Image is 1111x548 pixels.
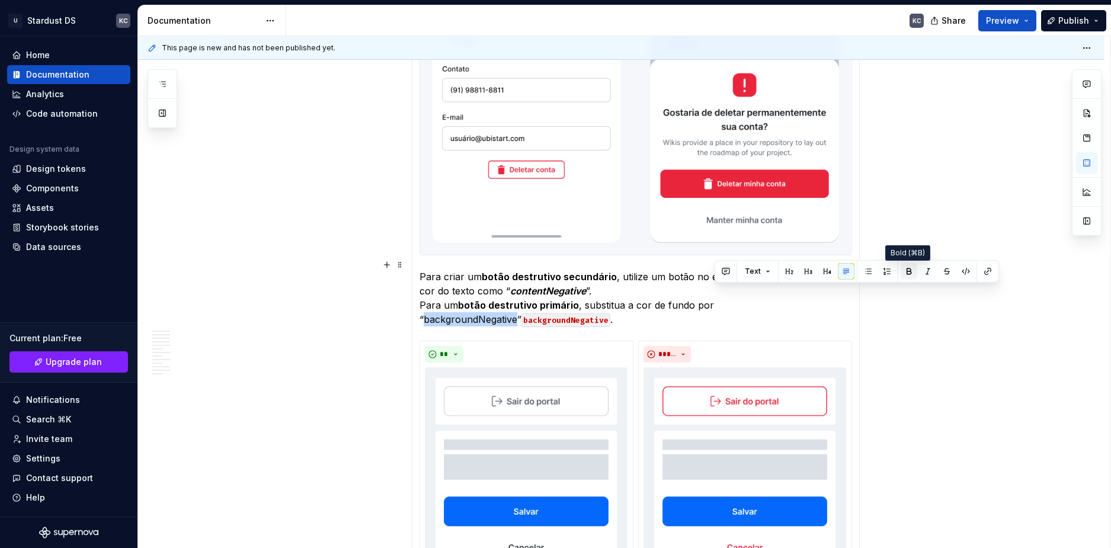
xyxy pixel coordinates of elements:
[26,241,81,253] div: Data sources
[510,285,586,297] em: contentNegative
[26,453,60,464] div: Settings
[7,65,130,84] a: Documentation
[7,449,130,468] a: Settings
[26,163,86,175] div: Design tokens
[7,238,130,257] a: Data sources
[9,351,128,373] a: Upgrade plan
[26,433,72,445] div: Invite team
[7,159,130,178] a: Design tokens
[7,179,130,198] a: Components
[7,430,130,448] a: Invite team
[739,263,776,280] button: Text
[7,469,130,488] button: Contact support
[26,202,54,214] div: Assets
[482,271,617,283] strong: botão destrutivo secundário
[7,218,130,237] a: Storybook stories
[885,245,930,261] div: Bold (⌘B)
[9,145,79,154] div: Design system data
[26,394,80,406] div: Notifications
[46,356,102,368] span: Upgrade plan
[942,15,966,27] span: Share
[9,332,128,344] div: Current plan : Free
[1041,10,1106,31] button: Publish
[7,410,130,429] button: Search ⌘K
[7,390,130,409] button: Notifications
[8,14,23,28] div: U
[26,182,79,194] div: Components
[7,198,130,217] a: Assets
[7,46,130,65] a: Home
[521,313,610,327] code: backgroundNegative
[148,15,260,27] div: Documentation
[39,527,98,539] svg: Supernova Logo
[26,108,98,120] div: Code automation
[7,104,130,123] a: Code automation
[26,414,71,425] div: Search ⌘K
[420,270,852,326] p: Para criar um , utilize um botão no estilo secundário e defina a cor do texto como “ ”. Para um ,...
[978,10,1036,31] button: Preview
[26,222,99,233] div: Storybook stories
[26,492,45,504] div: Help
[26,472,93,484] div: Contact support
[27,15,76,27] div: Stardust DS
[2,8,135,33] button: UStardust DSKC
[745,267,761,276] span: Text
[26,69,89,81] div: Documentation
[7,488,130,507] button: Help
[26,49,50,61] div: Home
[119,16,128,25] div: KC
[1058,15,1089,27] span: Publish
[458,299,579,311] strong: botão destrutivo primário
[924,10,974,31] button: Share
[162,43,335,53] span: This page is new and has not been published yet.
[913,16,921,25] div: KC
[7,85,130,104] a: Analytics
[986,15,1019,27] span: Preview
[26,88,64,100] div: Analytics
